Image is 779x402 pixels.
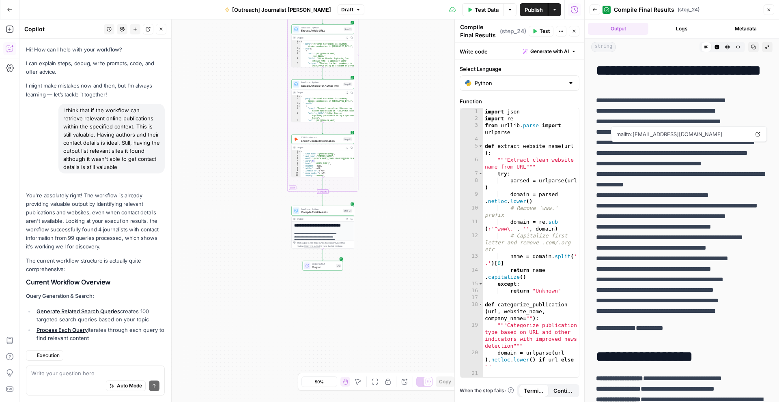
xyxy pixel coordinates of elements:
li: creates 100 targeted search queries based on your topic [34,307,165,323]
div: Step 23 [343,137,352,141]
div: Write code [455,43,584,60]
div: 7 [292,120,301,124]
p: The current workflow structure is actually quite comprehensive: [26,257,165,274]
span: Toggle code folding, rows 4 through 18 [298,105,300,107]
div: I think that if the workflow can retrieve relevant online publications within the specified conte... [58,104,165,173]
div: Output [297,146,343,149]
div: Step 22 [343,82,352,86]
div: Output [297,217,343,220]
div: 1 [460,108,483,115]
p: Hi! How can I help with your workflow? [26,45,165,54]
span: string [591,42,616,52]
div: 20 [460,349,483,370]
span: 50% [315,378,324,385]
span: Test [540,28,550,35]
p: You're absolutely right! The workflow is already providing valuable output by identifying relevan... [26,191,165,251]
li: iterates through each query to find relevant content [34,326,165,342]
div: 17 [460,294,483,301]
button: Test Data [462,3,504,16]
div: 5 [292,160,301,162]
div: 8 [460,177,483,191]
div: 5 [460,143,483,156]
div: 4 [292,50,301,52]
button: Output [588,23,648,35]
button: Auto Mode [106,381,146,391]
div: 4 [292,105,301,107]
g: Edge from step_22 to step_23 [322,122,323,134]
div: 1 [292,150,301,152]
span: Draft [341,6,353,13]
div: 6 [292,57,301,62]
g: Edge from step_20 to step_21 [322,12,323,24]
span: Run Code · Python [301,81,342,84]
div: Step 24 [343,209,352,213]
span: Run Code · Python [301,26,342,29]
span: Generate with AI [530,48,569,55]
div: 11 [460,218,483,232]
textarea: Compile Final Results [460,23,498,39]
span: ( step_24 ) [500,27,526,35]
div: 7 [292,62,301,72]
span: Auto Mode [117,382,142,389]
div: 14 [460,267,483,280]
div: End [336,264,341,267]
div: 2 [460,115,483,122]
span: Output [312,265,334,269]
span: Compile Final Results [614,6,674,14]
div: 9 [460,191,483,205]
button: Publish [520,3,548,16]
span: Copy the output [304,245,320,247]
div: 22 [460,377,483,391]
div: Run Code · PythonScrape Articles for Author InfoStep 22Output{ "query":"Personal narrative: Disco... [291,79,354,122]
button: Copy [436,376,454,387]
div: 10 [460,205,483,218]
div: 11 [292,174,301,177]
div: 7 [292,165,301,167]
div: Step 21 [344,28,352,31]
label: Select Language [460,65,579,73]
div: 18 [460,301,483,322]
button: Logs [652,23,712,35]
div: Complete [317,189,328,194]
span: Toggle code folding, rows 3 through 19 [298,47,300,50]
input: Python [475,79,564,87]
span: Toggle code folding, rows 4 through 8 [298,50,300,52]
div: Complete [291,189,354,194]
div: 6 [292,112,301,120]
div: 3 [292,155,301,157]
span: ( step_24 ) [678,6,699,13]
div: This output is too large & has been abbreviated for review. to view the full content. [297,241,353,248]
span: Toggle code folding, rows 1 through 20 [298,40,300,43]
span: Terminate Workflow [524,387,544,395]
div: 19 [460,322,483,349]
div: Single OutputOutputEnd [291,261,354,271]
div: 2 [292,152,301,155]
span: Toggle code folding, rows 15 through 16 [478,280,483,287]
span: Toggle code folding, rows 1 through 25 [298,150,300,152]
span: Enrich Contact Information [301,139,342,143]
div: 8 [292,167,301,169]
div: 5 [292,107,301,112]
div: 6 [460,156,483,170]
a: Process Each Query [37,327,88,333]
span: Toggle code folding, rows 12 through 20 [298,177,300,179]
div: 5 [292,52,301,57]
strong: Query Generation & Search: [26,293,94,299]
div: 3 [460,122,483,136]
h2: Current Workflow Overview [26,278,165,286]
span: Toggle code folding, rows 3 through 43 [298,103,300,105]
span: Compile Final Results [301,210,342,214]
div: B2B EnrichmentEnrich Contact InformationStep 23Output{ "first_name":"[PERSON_NAME]", "last_name":... [291,135,354,177]
g: Edge from step_24 to end [322,249,323,261]
a: When the step fails: [460,387,514,394]
div: 9 [292,169,301,172]
span: Scrape Articles for Author Info [301,83,342,88]
div: 4 [292,157,301,160]
span: Execution [37,352,60,359]
button: Draft [338,4,364,15]
button: Generate with AI [520,46,579,57]
span: [Outreach] Journalist [PERSON_NAME] [232,6,331,14]
span: Publish [525,6,543,14]
span: Continue [553,387,573,395]
span: mailto:[EMAIL_ADDRESS][DOMAIN_NAME] [615,127,751,141]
